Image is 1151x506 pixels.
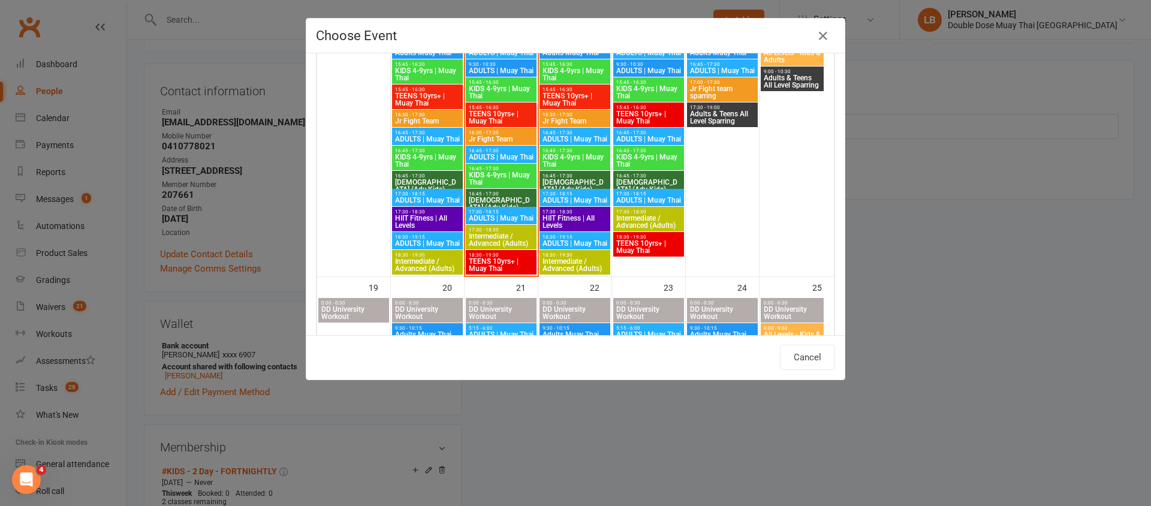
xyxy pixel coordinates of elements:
[616,130,682,135] span: 16:45 - 17:30
[542,209,608,215] span: 17:30 - 18:30
[542,87,608,92] span: 15:45 - 16:30
[394,179,460,193] span: [DEMOGRAPHIC_DATA] (Adv Kids)
[394,326,460,331] span: 9:30 - 10:15
[542,118,608,125] span: Jr Fight Team
[689,62,755,67] span: 16:45 - 17:30
[542,92,608,107] span: TEENS 10yrs+ | Muay Thai
[616,67,682,74] span: ADULTS | Muay Thai
[468,300,534,306] span: 0:00 - 0:30
[394,153,460,168] span: KIDS 4-9yrs | Muay Thai
[394,118,460,125] span: Jr Fight Team
[763,74,821,89] span: Adults & Teens All Level Sparring
[394,135,460,143] span: ADULTS | Muay Thai
[542,306,608,320] span: DD University Workout
[590,277,611,297] div: 22
[616,240,682,254] span: TEENS 10yrs+ | Muay Thai
[394,92,460,107] span: TEENS 10yrs+ | Muay Thai
[616,62,682,67] span: 9:30 - 10:30
[542,62,608,67] span: 15:45 - 16:30
[689,110,755,125] span: Adults & Teens All Level Sparring
[394,252,460,258] span: 18:30 - 19:30
[394,209,460,215] span: 17:30 - 18:30
[616,209,682,215] span: 17:30 - 18:30
[542,148,608,153] span: 16:45 - 17:30
[394,130,460,135] span: 16:45 - 17:30
[468,166,534,171] span: 16:45 - 17:30
[616,85,682,100] span: KIDS 4-9yrs | Muay Thai
[542,153,608,168] span: KIDS 4-9yrs | Muay Thai
[542,331,608,338] span: Adults Muay Thai
[468,227,534,233] span: 17:30 - 18:30
[468,148,534,153] span: 16:45 - 17:30
[763,300,821,306] span: 0:00 - 0:30
[780,345,835,370] button: Cancel
[542,130,608,135] span: 16:45 - 17:30
[763,331,821,345] span: All Levels - Kids & Adults
[616,331,682,338] span: ADULTS | Muay Thai
[468,331,534,338] span: ADULTS | Muay Thai
[468,191,534,197] span: 16:45 - 17:30
[442,277,464,297] div: 20
[468,153,534,161] span: ADULTS | Muay Thai
[321,300,387,306] span: 0:00 - 0:30
[468,85,534,100] span: KIDS 4-9yrs | Muay Thai
[394,49,460,56] span: Adults Muay Thai
[542,252,608,258] span: 18:30 - 19:30
[542,326,608,331] span: 9:30 - 10:15
[516,277,538,297] div: 21
[616,148,682,153] span: 16:45 - 17:30
[369,277,390,297] div: 19
[468,215,534,222] span: ADULTS | Muay Thai
[37,465,46,475] span: 4
[542,179,608,193] span: [DEMOGRAPHIC_DATA] (Adv Kids)
[542,234,608,240] span: 18:30 - 19:15
[689,85,755,100] span: Jr Fight team sparring
[12,465,41,494] iframe: Intercom live chat
[616,215,682,229] span: Intermediate / Advanced (Adults)
[616,135,682,143] span: ADULTS | Muay Thai
[394,191,460,197] span: 17:30 - 18:15
[394,258,460,272] span: Intermediate / Advanced (Adults)
[616,49,682,56] span: ADULTS | Muay Thai
[737,277,759,297] div: 24
[616,173,682,179] span: 16:45 - 17:30
[813,26,833,46] button: Close
[394,197,460,204] span: ADULTS | Muay Thai
[468,80,534,85] span: 15:45 - 16:30
[664,277,685,297] div: 23
[763,69,821,74] span: 9:00 - 10:30
[542,67,608,82] span: KIDS 4-9yrs | Muay Thai
[468,197,534,211] span: [DEMOGRAPHIC_DATA] (Adv Kids)
[468,233,534,247] span: Intermediate / Advanced (Adults)
[468,135,534,143] span: Jr Fight Team
[763,326,821,331] span: 8:00 - 9:00
[468,130,534,135] span: 16:30 - 17:30
[542,112,608,118] span: 16:30 - 17:30
[689,80,755,85] span: 17:00 - 17:30
[689,300,755,306] span: 0:00 - 0:30
[394,215,460,229] span: HIIT Fitness | All Levels
[763,306,821,320] span: DD University Workout
[689,326,755,331] span: 9:30 - 10:15
[468,67,534,74] span: ADULTS | Muay Thai
[542,191,608,197] span: 17:30 - 18:15
[468,171,534,186] span: KIDS 4-9yrs | Muay Thai
[616,197,682,204] span: ADULTS | Muay Thai
[616,234,682,240] span: 18:30 - 19:30
[542,240,608,247] span: ADULTS | Muay Thai
[394,62,460,67] span: 15:45 - 16:30
[394,240,460,247] span: ADULTS | Muay Thai
[394,173,460,179] span: 16:45 - 17:30
[616,179,682,193] span: [DEMOGRAPHIC_DATA] (Adv Kids)
[689,306,755,320] span: DD University Workout
[468,258,534,272] span: TEENS 10yrs+ | Muay Thai
[812,277,834,297] div: 25
[394,300,460,306] span: 0:00 - 0:30
[616,80,682,85] span: 15:45 - 16:30
[394,306,460,320] span: DD University Workout
[321,306,387,320] span: DD University Workout
[468,49,534,56] span: ADULTS | Muay Thai
[616,300,682,306] span: 0:00 - 0:30
[542,49,608,56] span: Adults Muay Thai
[468,105,534,110] span: 15:45 - 16:30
